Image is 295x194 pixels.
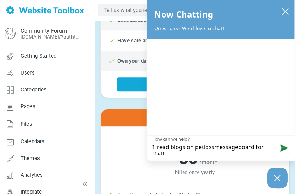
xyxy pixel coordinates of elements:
img: globe-icon.png [5,28,16,39]
button: close chatbox [280,6,291,16]
span: Getting Started [21,53,56,59]
span: Calendars [21,138,44,145]
input: Tell us what you're looking for [98,4,190,16]
span: Files [21,121,32,127]
div: chat [147,39,295,139]
h6: 85 [101,148,289,168]
span: Users [21,70,35,76]
a: Community Forum [21,27,67,34]
strong: Own your data [117,58,151,64]
span: Categories [21,86,47,93]
h5: Most Popular [105,113,285,122]
a: [DOMAIN_NAME]/?authtoken=758b294b5f00dc95600ca3333f659298&rememberMe=1 [21,34,82,40]
button: Close Chatbox [267,168,288,189]
span: Analytics [21,172,43,178]
sup: $ [172,148,179,162]
span: billed once yearly [101,168,289,176]
button: Send message [272,139,295,157]
h5: Growth [101,135,289,144]
label: How can we help? [152,136,190,141]
span: Pages [21,103,35,110]
strong: Have safe and secure discussions [117,37,198,44]
span: /month [199,159,218,165]
p: Questions? We'd love to chat! [154,25,288,32]
a: Choose Plan [117,77,273,91]
span: Themes [21,155,40,161]
h2: Now Chatting [154,7,213,21]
